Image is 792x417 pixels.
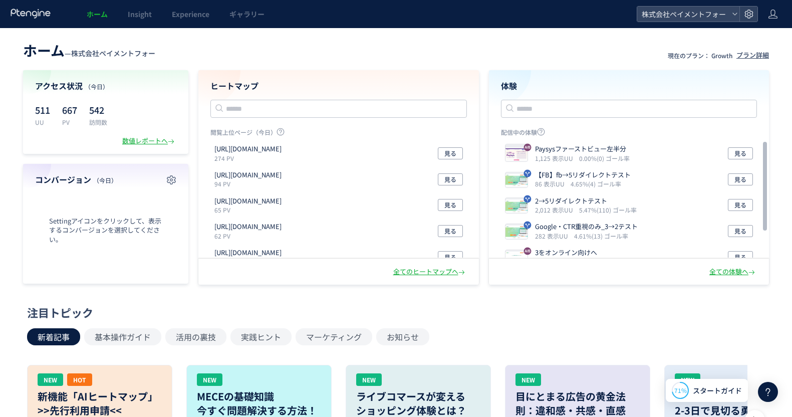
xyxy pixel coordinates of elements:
p: Paysysファーストビュー左半分 [535,144,626,154]
div: NEW [38,373,63,386]
i: 282 表示UU [535,232,572,240]
span: Settingアイコンをクリックして、表示するコンバージョンを選択してください。 [35,217,176,245]
button: 見る [728,251,753,263]
div: NEW [356,373,382,386]
span: 見る [734,147,746,159]
i: 2,012 表示UU [535,205,577,214]
div: 全てのヒートマップへ [393,267,467,277]
span: 見る [734,225,746,237]
img: c56750ca1c7ec0d21dd1f8ce7c5de1a71757465928701.jpeg [505,251,527,265]
i: 4.55%(12) ゴール率 [574,258,628,266]
p: 62 PV [214,232,286,240]
span: 見る [444,199,456,211]
div: プラン詳細 [736,51,769,60]
p: 542 [89,102,107,118]
button: 基本操作ガイド [84,328,161,345]
span: （今日） [93,176,117,184]
span: スタートガイド [693,385,742,396]
span: 見る [734,251,746,263]
h4: 体験 [501,80,757,92]
img: c644aabdc5f0d9263ff12be61fc03b1d1759274891565.jpeg [505,147,527,161]
button: 見る [728,225,753,237]
button: 見る [728,173,753,185]
i: 1,125 表示UU [535,154,577,162]
div: HOT [67,373,92,386]
button: 見る [728,147,753,159]
span: 見る [734,173,746,185]
p: Google・CTR重視のみ_3→2テスト [535,222,638,232]
button: お知らせ [376,328,429,345]
p: 65 PV [214,205,286,214]
p: https://lp.kaihipay.jp/2 [214,248,282,258]
p: 94 PV [214,179,286,188]
p: 511 [35,102,50,118]
p: 閲覧上位ページ（今日） [210,128,467,140]
h4: ヒートマップ [210,80,467,92]
p: 274 PV [214,154,286,162]
div: NEW [675,373,700,386]
span: 見る [444,225,456,237]
i: 264 表示UU [535,258,572,266]
button: 見る [438,147,463,159]
span: （今日） [85,82,109,91]
p: 【FB】fb→5リダイレクトテスト [535,170,631,180]
i: 86 表示UU [535,179,569,188]
p: 2→5リダイレクトテスト [535,196,633,206]
i: 4.61%(13) ゴール率 [574,232,628,240]
p: UU [35,118,50,126]
span: 見る [444,251,456,263]
span: 見る [444,173,456,185]
span: 見る [444,147,456,159]
span: 71% [674,386,687,394]
span: ホーム [87,9,108,19]
button: 実践ヒント [230,328,292,345]
span: 株式会社ペイメントフォー [71,48,155,58]
p: 配信中の体験 [501,128,757,140]
div: NEW [515,373,541,386]
button: マーケティング [296,328,372,345]
p: https://lp.kaihipay.jp/fb [214,170,282,180]
div: 注目トピック [27,305,760,320]
h4: コンバージョン [35,174,176,185]
div: 全ての体験へ [709,267,757,277]
p: PV [62,118,77,126]
i: 4.65%(4) ゴール率 [571,179,621,188]
img: e0f52dbd501f90730dc46468487f53761759214765289.jpeg [505,173,527,187]
span: 見る [734,199,746,211]
p: https://lp.paysys.jp [214,222,282,232]
i: 0.00%(0) ゴール率 [579,154,630,162]
button: 活用の裏技 [165,328,226,345]
button: 新着記事 [27,328,80,345]
button: 見る [728,199,753,211]
button: 見る [438,251,463,263]
span: 株式会社ペイメントフォー [639,7,728,22]
p: 現在のプラン： Growth [668,51,732,60]
span: Experience [172,9,209,19]
img: ebcc5c68c4fe0b838b3854557e68de5c1756794057250.jpeg [505,225,527,239]
p: https://lp.kaihipay.jp/5 [214,196,282,206]
div: 数値レポートへ [122,136,176,146]
span: Insight [128,9,152,19]
p: 55 PV [214,258,286,266]
p: https://lp.paysys.jp/btoc [214,144,282,154]
p: 訪問数 [89,118,107,126]
div: NEW [197,373,222,386]
button: 見る [438,173,463,185]
button: 見る [438,225,463,237]
span: ホーム [23,40,65,60]
p: 3をオンライン向けへ [535,248,624,258]
button: 見る [438,199,463,211]
p: 667 [62,102,77,118]
span: ギャラリー [229,9,265,19]
img: 11d3247c60f4be28683247f5de039b9e1758065198846.jpeg [505,199,527,213]
i: 5.47%(110) ゴール率 [579,205,637,214]
div: — [23,40,155,60]
h4: アクセス状況 [35,80,176,92]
